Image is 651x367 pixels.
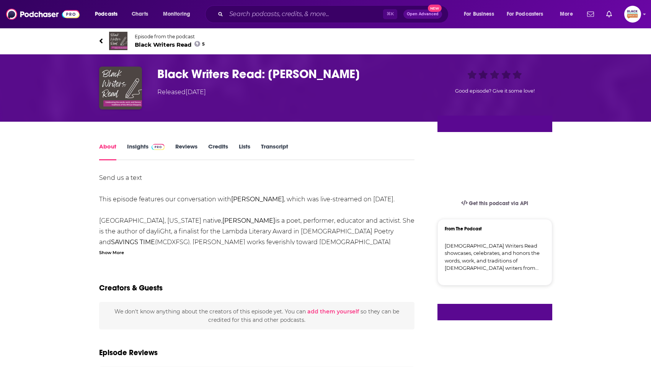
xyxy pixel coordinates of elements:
span: Episode from the podcast [135,34,205,39]
a: [PERSON_NAME] [222,217,275,224]
h1: Black Writers Read: Roya Marsh [157,67,425,82]
a: Send us a text [99,174,142,181]
span: Open Advanced [407,12,439,16]
span: Podcasts [95,9,117,20]
a: About [99,143,116,160]
a: [DEMOGRAPHIC_DATA] Writers Read showcases, celebrates, and honors the words, work, and traditions... [445,242,545,272]
div: Search podcasts, credits, & more... [212,5,456,23]
span: ⌘ K [383,9,397,19]
a: Show notifications dropdown [584,8,597,21]
button: Show profile menu [624,6,641,23]
button: open menu [555,8,582,20]
a: Show notifications dropdown [603,8,615,21]
img: Black Writers Read [109,32,127,50]
a: Transcript [261,143,288,160]
span: Black Writers Read [135,41,205,48]
a: Charts [127,8,153,20]
h2: Creators & Guests [99,283,163,293]
span: Good episode? Give it some love! [455,88,535,94]
span: Logged in as blackpodcastingawards [624,6,641,23]
img: Podchaser Pro [152,144,165,150]
button: open menu [158,8,200,20]
span: 5 [202,42,205,46]
span: For Business [464,9,494,20]
input: Search podcasts, credits, & more... [226,8,383,20]
img: Podchaser - Follow, Share and Rate Podcasts [6,7,80,21]
img: Black Writers Read: Roya Marsh [99,67,142,109]
span: Get this podcast via API [469,200,528,207]
div: Released [DATE] [157,88,206,97]
span: New [428,5,442,12]
a: SAVINGS TIME [111,238,155,246]
h3: Episode Reviews [99,348,158,357]
a: InsightsPodchaser Pro [127,143,165,160]
a: Reviews [175,143,197,160]
img: User Profile [624,6,641,23]
button: open menu [90,8,127,20]
a: Black Writers ReadEpisode from the podcastBlack Writers Read5 [99,32,552,50]
a: Get this podcast via API [455,194,535,213]
button: add them yourself [307,308,359,315]
button: open menu [458,8,504,20]
h3: From The Podcast [445,226,539,232]
button: Open AdvancedNew [403,10,442,19]
span: Charts [132,9,148,20]
button: open menu [502,8,555,20]
span: Monitoring [163,9,190,20]
a: Lists [239,143,250,160]
a: Credits [208,143,228,160]
span: More [560,9,573,20]
a: [PERSON_NAME] [231,196,284,203]
span: For Podcasters [507,9,543,20]
span: We don't know anything about the creators of this episode yet . You can so they can be credited f... [114,308,399,323]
